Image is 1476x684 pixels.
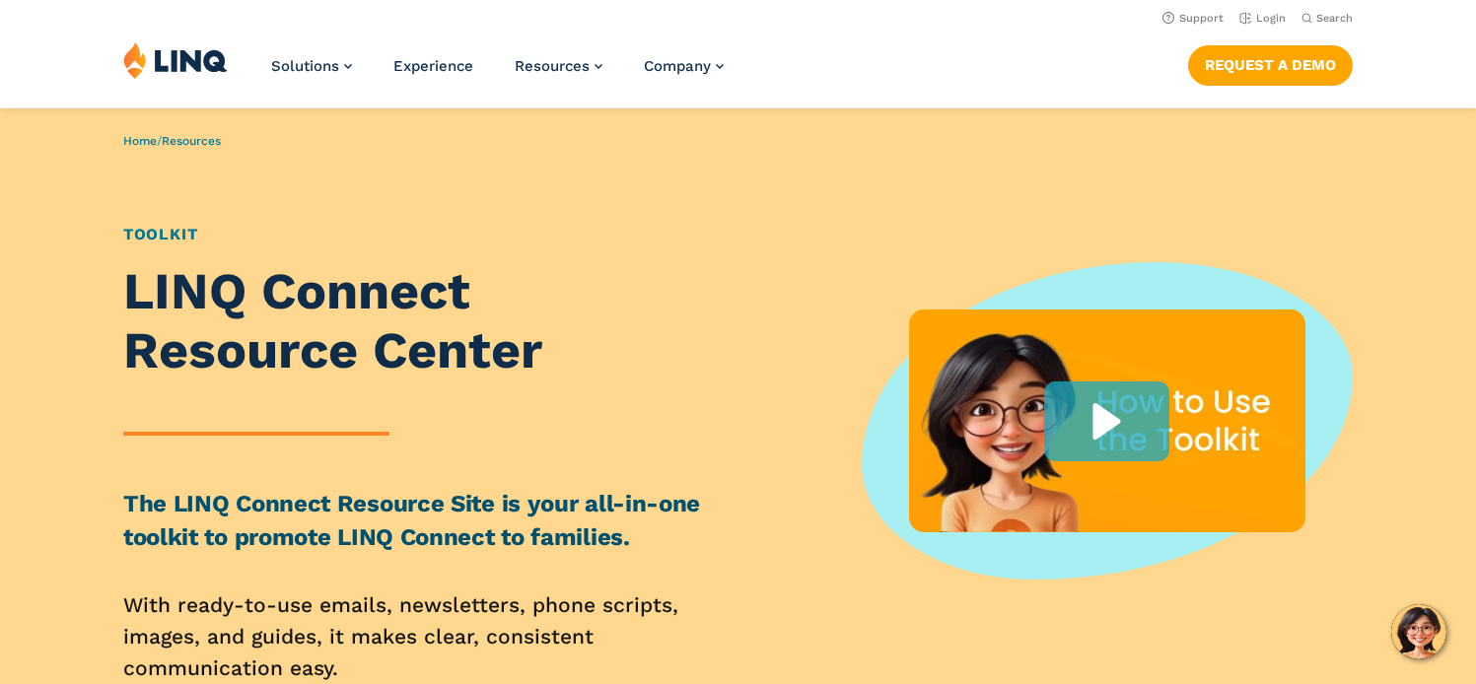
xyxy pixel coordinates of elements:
[123,41,228,79] img: LINQ | K‑12 Software
[162,134,221,148] a: Resources
[644,57,711,75] span: Company
[271,41,724,106] nav: Primary Navigation
[123,134,157,148] a: Home
[271,57,339,75] span: Solutions
[1162,12,1224,25] a: Support
[515,57,602,75] a: Resources
[123,225,198,243] a: Toolkit
[1301,11,1353,26] button: Open Search Bar
[1239,12,1286,25] a: Login
[515,57,590,75] span: Resources
[1188,41,1353,85] nav: Button Navigation
[123,589,720,684] p: With ready-to-use emails, newsletters, phone scripts, images, and guides, it makes clear, consist...
[123,262,720,380] h1: LINQ Connect Resource Center
[271,57,352,75] a: Solutions
[1391,604,1446,659] button: Hello, have a question? Let’s chat.
[1188,45,1353,85] a: Request a Demo
[123,134,221,148] span: /
[644,57,724,75] a: Company
[1316,12,1353,25] span: Search
[1044,381,1169,461] div: Play
[123,490,700,551] strong: The LINQ Connect Resource Site is your all-in-one toolkit to promote LINQ Connect to families.
[393,57,473,75] a: Experience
